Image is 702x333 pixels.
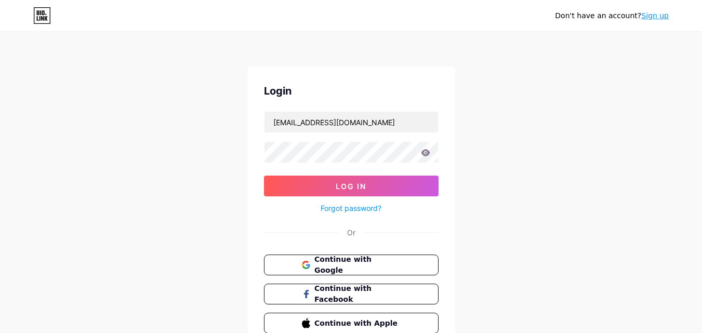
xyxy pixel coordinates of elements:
[641,11,669,20] a: Sign up
[264,255,439,275] button: Continue with Google
[555,10,669,21] div: Don't have an account?
[347,227,355,238] div: Or
[321,203,381,214] a: Forgot password?
[264,83,439,99] div: Login
[264,112,438,132] input: Username
[336,182,366,191] span: Log In
[264,176,439,196] button: Log In
[314,254,400,276] span: Continue with Google
[314,283,400,305] span: Continue with Facebook
[264,284,439,304] button: Continue with Facebook
[314,318,400,329] span: Continue with Apple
